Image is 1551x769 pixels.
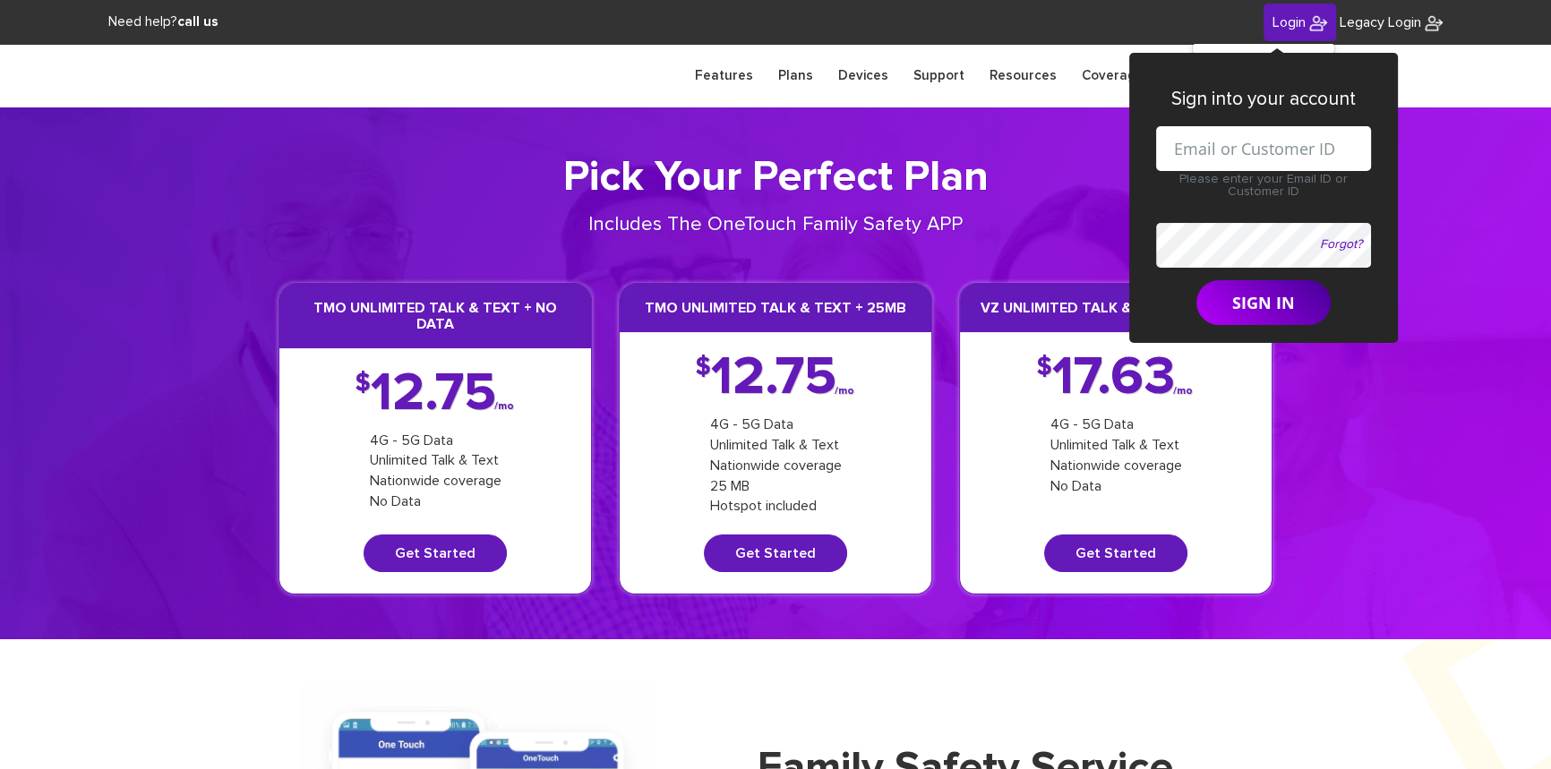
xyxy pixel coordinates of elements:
span: $ [1037,359,1052,377]
h3: VZ Unlimited Talk & Text + No Data [960,284,1272,332]
div: Unlimited Talk & Text [710,435,842,456]
h1: Pick Your Perfect Plan [278,152,1273,204]
span: Legacy Login [1340,15,1421,30]
a: Coverage [1069,58,1156,93]
div: 12.75 [696,359,856,397]
div: 4G - 5G Data [710,414,842,435]
button: SIGN IN [1196,280,1331,325]
img: YereimWireless [1309,14,1327,32]
div: Hotspot included [710,496,842,517]
span: /mo [1173,388,1193,395]
a: Features [682,58,766,93]
p: Includes The OneTouch Family Safety APP [527,211,1024,239]
div: 25 MB [710,476,842,497]
a: Forgot? [1320,238,1362,251]
a: Get Started [364,534,507,572]
span: $ [356,375,371,393]
div: Nationwide coverage [370,471,501,491]
input: Email or Customer ID [1156,126,1371,171]
span: /mo [835,388,854,395]
div: 4G - 5G Data [370,431,501,451]
strong: call us [177,15,219,29]
h3: TMO Unlimited Talk & Text + No Data [279,284,591,347]
a: Get Started [704,534,847,572]
div: Nationwide coverage [710,456,842,476]
span: Need help? [108,15,219,29]
div: Unlimited Talk & Text [1050,435,1182,456]
div: 17.63 [1037,359,1195,397]
h3: Sign into your account [1156,89,1371,109]
div: Nationwide coverage [1050,456,1182,476]
a: Legacy Login [1340,13,1443,33]
a: Support [901,58,977,93]
a: Get Started [1044,534,1187,572]
a: Resources [977,58,1069,93]
em: Please enter your Email ID or Customer ID [1156,173,1371,198]
span: $ [696,359,711,377]
div: 4G - 5G Data [1050,414,1182,435]
div: Unlimited Talk & Text [370,450,501,471]
span: Login [1273,15,1306,30]
span: /mo [494,403,514,410]
h3: TMO Unlimited Talk & Text + 25MB [620,284,931,332]
a: Plans [766,58,826,93]
img: YereimWireless [1425,14,1443,32]
div: No Data [370,491,501,512]
div: No Data [1050,476,1182,497]
div: 12.75 [356,375,516,413]
a: Devices [826,58,901,93]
